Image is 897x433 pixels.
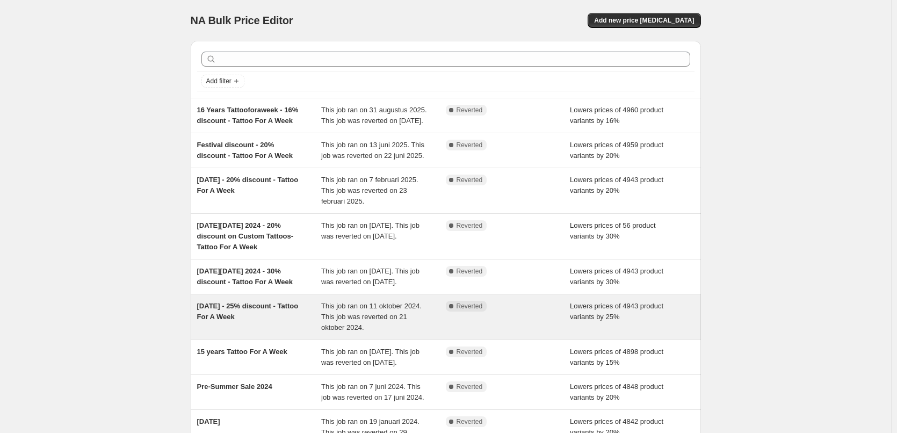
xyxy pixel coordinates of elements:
[321,383,424,401] span: This job ran on 7 juni 2024. This job was reverted on 17 juni 2024.
[321,106,427,125] span: This job ran on 31 augustus 2025. This job was reverted on [DATE].
[570,302,663,321] span: Lowers prices of 4943 product variants by 25%
[457,221,483,230] span: Reverted
[457,176,483,184] span: Reverted
[457,106,483,114] span: Reverted
[457,348,483,356] span: Reverted
[197,106,299,125] span: 16 Years Tattooforaweek - 16% discount - Tattoo For A Week
[570,267,663,286] span: Lowers prices of 4943 product variants by 30%
[570,348,663,366] span: Lowers prices of 4898 product variants by 15%
[457,383,483,391] span: Reverted
[197,383,272,391] span: Pre-Summer Sale 2024
[321,221,419,240] span: This job ran on [DATE]. This job was reverted on [DATE].
[197,221,294,251] span: [DATE][DATE] 2024 - 20% discount on Custom Tattoos- Tattoo For A Week
[191,15,293,26] span: NA Bulk Price Editor
[197,417,220,425] span: [DATE]
[457,141,483,149] span: Reverted
[197,141,293,160] span: Festival discount - 20% discount - Tattoo For A Week
[321,348,419,366] span: This job ran on [DATE]. This job was reverted on [DATE].
[457,267,483,276] span: Reverted
[321,176,418,205] span: This job ran on 7 februari 2025. This job was reverted on 23 februari 2025.
[197,267,293,286] span: [DATE][DATE] 2024 - 30% discount - Tattoo For A Week
[197,348,287,356] span: 15 years Tattoo For A Week
[570,221,656,240] span: Lowers prices of 56 product variants by 30%
[594,16,694,25] span: Add new price [MEDICAL_DATA]
[321,141,424,160] span: This job ran on 13 juni 2025. This job was reverted on 22 juni 2025.
[197,176,299,194] span: [DATE] - 20% discount - Tattoo For A Week
[588,13,700,28] button: Add new price [MEDICAL_DATA]
[206,77,232,85] span: Add filter
[197,302,299,321] span: [DATE] - 25% discount - Tattoo For A Week
[570,141,663,160] span: Lowers prices of 4959 product variants by 20%
[321,267,419,286] span: This job ran on [DATE]. This job was reverted on [DATE].
[321,302,422,331] span: This job ran on 11 oktober 2024. This job was reverted on 21 oktober 2024.
[570,106,663,125] span: Lowers prices of 4960 product variants by 16%
[457,302,483,311] span: Reverted
[457,417,483,426] span: Reverted
[570,383,663,401] span: Lowers prices of 4848 product variants by 20%
[570,176,663,194] span: Lowers prices of 4943 product variants by 20%
[201,75,244,88] button: Add filter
